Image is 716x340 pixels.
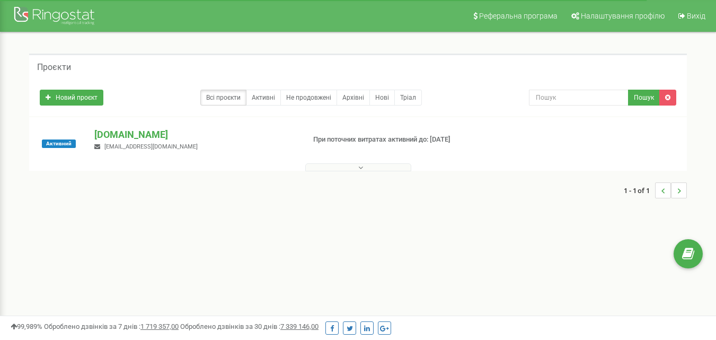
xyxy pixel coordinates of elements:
span: Активний [42,140,76,148]
span: Оброблено дзвінків за 30 днів : [180,322,319,330]
span: 1 - 1 of 1 [624,182,655,198]
a: Архівні [337,90,370,106]
u: 1 719 357,00 [140,322,179,330]
h5: Проєкти [37,63,71,72]
span: Вихід [687,12,705,20]
p: При поточних витратах активний до: [DATE] [313,135,461,145]
nav: ... [624,172,687,209]
span: Оброблено дзвінків за 7 днів : [44,322,179,330]
a: Активні [246,90,281,106]
a: Тріал [394,90,422,106]
u: 7 339 146,00 [280,322,319,330]
span: Реферальна програма [479,12,558,20]
p: [DOMAIN_NAME] [94,128,296,142]
span: Налаштування профілю [581,12,665,20]
span: [EMAIL_ADDRESS][DOMAIN_NAME] [104,143,198,150]
a: Нові [369,90,395,106]
a: Не продовжені [280,90,337,106]
a: Всі проєкти [200,90,246,106]
button: Пошук [628,90,660,106]
input: Пошук [529,90,629,106]
span: 99,989% [11,322,42,330]
a: Новий проєкт [40,90,103,106]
